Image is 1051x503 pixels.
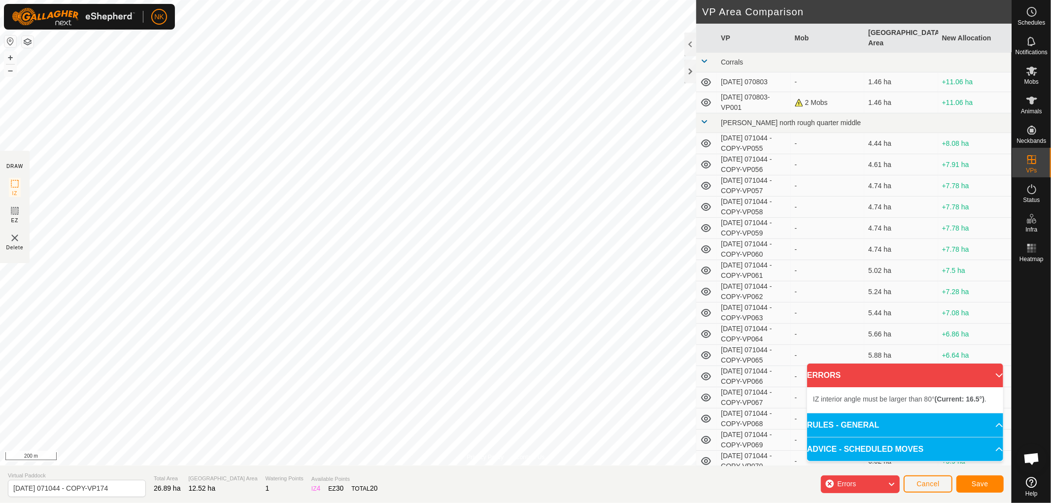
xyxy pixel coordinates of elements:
td: [DATE] 071044 - COPY-VP061 [717,260,790,281]
span: Delete [6,244,24,251]
td: [DATE] 071044 - COPY-VP055 [717,133,790,154]
div: - [795,350,860,361]
span: [PERSON_NAME] north rough quarter middle [721,119,861,127]
td: +6.86 ha [938,324,1012,345]
div: - [795,308,860,318]
span: Schedules [1017,20,1045,26]
td: 4.74 ha [864,197,938,218]
span: Available Points [311,475,378,483]
td: 4.74 ha [864,239,938,260]
td: 1.46 ha [864,92,938,113]
td: [DATE] 071044 - COPY-VP056 [717,154,790,175]
span: VPs [1026,168,1037,173]
span: ERRORS [807,369,841,381]
div: DRAW [6,163,23,170]
td: [DATE] 071044 - COPY-VP058 [717,197,790,218]
img: Gallagher Logo [12,8,135,26]
span: Save [972,480,988,488]
span: 30 [336,484,344,492]
div: - [795,393,860,403]
div: - [795,435,860,445]
td: 5.44 ha [864,302,938,324]
span: ADVICE - SCHEDULED MOVES [807,443,923,455]
a: Help [1012,473,1051,501]
h2: VP Area Comparison [702,6,1012,18]
button: Cancel [904,475,952,493]
td: +7.78 ha [938,175,1012,197]
span: EZ [11,217,19,224]
div: 2 Mobs [795,98,860,108]
div: - [795,244,860,255]
button: – [4,65,16,76]
td: +7.78 ha [938,218,1012,239]
span: IZ interior angle must be larger than 80° . [813,395,986,403]
a: Privacy Policy [467,453,504,462]
div: EZ [328,483,343,494]
div: - [795,181,860,191]
b: (Current: 16.5°) [935,395,984,403]
td: +7.91 ha [938,154,1012,175]
td: 5.02 ha [864,260,938,281]
span: Notifications [1016,49,1048,55]
td: [DATE] 071044 - COPY-VP059 [717,218,790,239]
span: Total Area [154,474,181,483]
td: [DATE] 071044 - COPY-VP069 [717,430,790,451]
td: +7.28 ha [938,281,1012,302]
span: Neckbands [1017,138,1046,144]
span: [GEOGRAPHIC_DATA] Area [189,474,258,483]
td: [DATE] 070803 [717,72,790,92]
th: New Allocation [938,24,1012,53]
td: [DATE] 071044 - COPY-VP070 [717,451,790,472]
span: Corrals [721,58,743,66]
button: + [4,52,16,64]
div: TOTAL [351,483,377,494]
div: - [795,371,860,382]
button: Reset Map [4,35,16,47]
td: 5.66 ha [864,324,938,345]
span: 4 [317,484,321,492]
span: Status [1023,197,1040,203]
span: Watering Points [266,474,304,483]
td: [DATE] 071044 - COPY-VP063 [717,302,790,324]
td: [DATE] 071044 - COPY-VP064 [717,324,790,345]
div: - [795,138,860,149]
span: Heatmap [1019,256,1044,262]
div: - [795,160,860,170]
p-accordion-header: RULES - GENERAL [807,413,1003,437]
td: [DATE] 071044 - COPY-VP057 [717,175,790,197]
span: IZ [12,190,18,197]
div: - [795,202,860,212]
span: Virtual Paddock [8,471,146,480]
span: 12.52 ha [189,484,216,492]
div: - [795,456,860,467]
td: +6.64 ha [938,345,1012,366]
td: [DATE] 071044 - COPY-VP060 [717,239,790,260]
div: Open chat [1017,444,1047,473]
span: Cancel [916,480,940,488]
a: Contact Us [515,453,544,462]
button: Map Layers [22,36,34,48]
span: NK [154,12,164,22]
td: [DATE] 071044 - COPY-VP062 [717,281,790,302]
p-accordion-header: ADVICE - SCHEDULED MOVES [807,437,1003,461]
td: +7.5 ha [938,260,1012,281]
td: +8.08 ha [938,133,1012,154]
button: Save [956,475,1004,493]
span: RULES - GENERAL [807,419,880,431]
th: [GEOGRAPHIC_DATA] Area [864,24,938,53]
div: - [795,77,860,87]
p-accordion-content: ERRORS [807,387,1003,413]
td: 5.24 ha [864,281,938,302]
p-accordion-header: ERRORS [807,364,1003,387]
span: Animals [1021,108,1042,114]
td: +7.08 ha [938,302,1012,324]
td: 4.61 ha [864,154,938,175]
td: [DATE] 071044 - COPY-VP065 [717,345,790,366]
div: - [795,266,860,276]
div: - [795,329,860,339]
td: [DATE] 071044 - COPY-VP066 [717,366,790,387]
td: 4.74 ha [864,218,938,239]
span: Infra [1025,227,1037,233]
span: 20 [370,484,378,492]
td: [DATE] 071044 - COPY-VP068 [717,408,790,430]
